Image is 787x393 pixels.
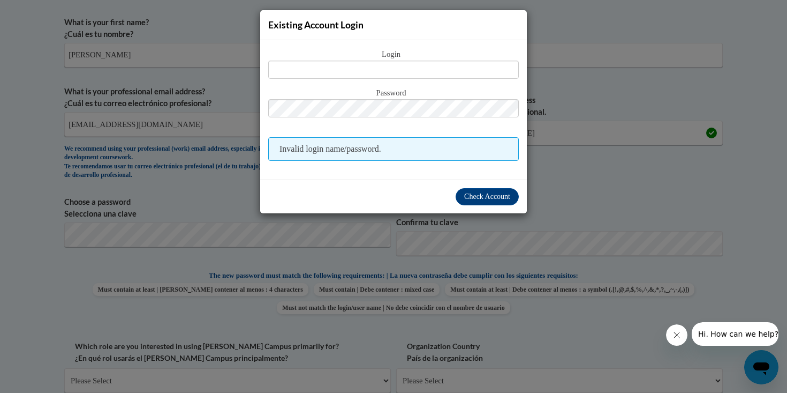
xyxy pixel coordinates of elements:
[464,192,510,201] span: Check Account
[692,322,778,346] iframe: Message from company
[268,87,519,99] span: Password
[268,49,519,61] span: Login
[268,137,519,161] span: Invalid login name/password.
[268,19,364,31] span: Existing Account Login
[666,324,687,346] iframe: Close message
[456,188,519,205] button: Check Account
